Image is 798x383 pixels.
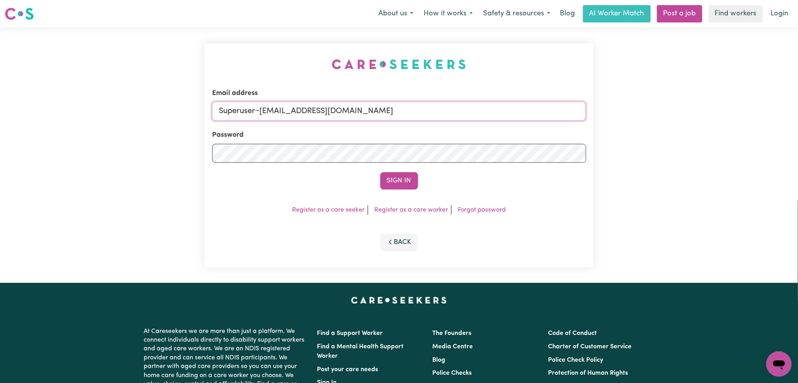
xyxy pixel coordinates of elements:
[5,5,34,23] a: Careseekers logo
[766,5,793,22] a: Login
[548,330,597,337] a: Code of Conduct
[212,102,586,121] input: Email address
[418,6,478,22] button: How it works
[5,7,34,21] img: Careseekers logo
[767,351,792,377] iframe: Button to launch messaging window
[212,88,258,99] label: Email address
[548,357,603,363] a: Police Check Policy
[317,344,404,359] a: Find a Mental Health Support Worker
[374,207,448,213] a: Register as a care worker
[373,6,418,22] button: About us
[380,172,418,190] button: Sign In
[555,5,580,22] a: Blog
[380,234,418,251] button: Back
[548,370,628,376] a: Protection of Human Rights
[657,5,702,22] a: Post a job
[583,5,651,22] a: AI Worker Match
[709,5,763,22] a: Find workers
[317,330,383,337] a: Find a Support Worker
[317,366,378,373] a: Post your care needs
[548,344,631,350] a: Charter of Customer Service
[433,344,473,350] a: Media Centre
[212,130,244,140] label: Password
[433,370,472,376] a: Police Checks
[478,6,555,22] button: Safety & resources
[458,207,506,213] a: Forgot password
[351,297,447,303] a: Careseekers home page
[433,330,472,337] a: The Founders
[292,207,365,213] a: Register as a care seeker
[433,357,446,363] a: Blog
